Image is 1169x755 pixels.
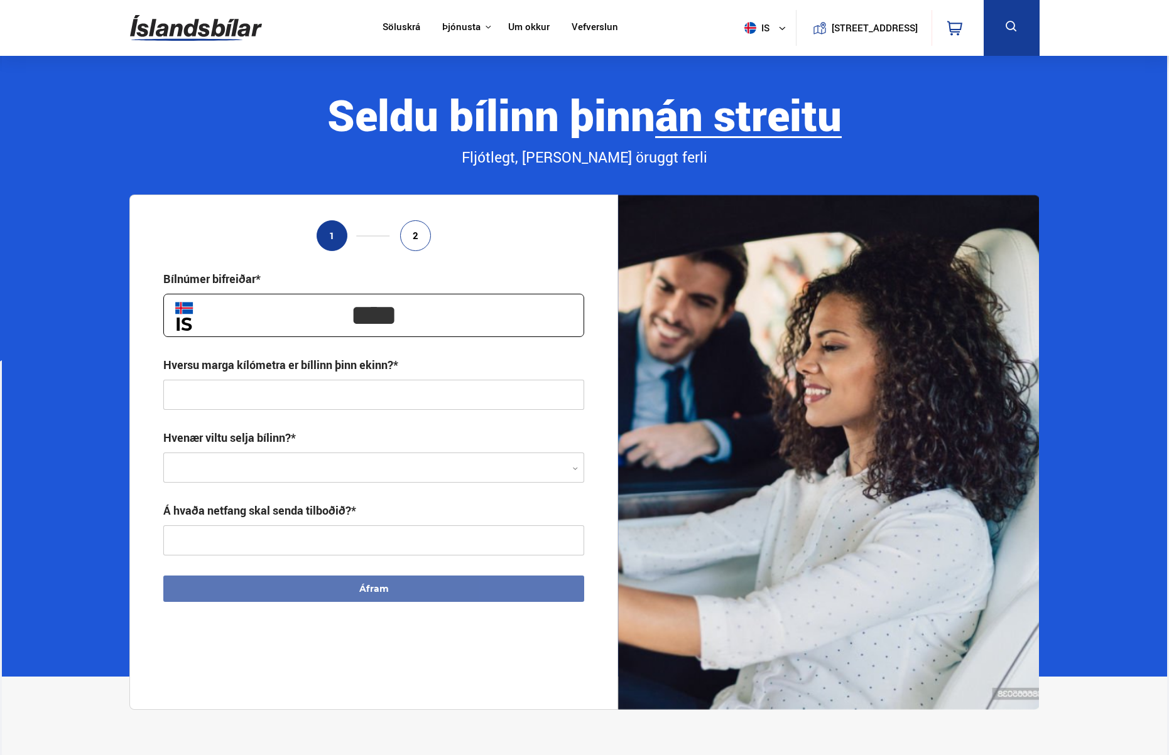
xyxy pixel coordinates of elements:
button: [STREET_ADDRESS] [837,23,913,33]
a: Vefverslun [572,21,618,35]
span: 2 [413,230,418,241]
a: Um okkur [508,21,550,35]
b: án streitu [655,85,842,144]
label: Hvenær viltu selja bílinn?* [163,430,296,445]
span: 1 [329,230,335,241]
div: Seldu bílinn þinn [129,91,1039,138]
button: Þjónusta [442,21,481,33]
div: Á hvaða netfang skal senda tilboðið?* [163,503,356,518]
button: Open LiveChat chat widget [10,5,48,43]
span: is [739,22,771,34]
a: [STREET_ADDRESS] [803,10,925,46]
img: G0Ugv5HjCgRt.svg [130,8,262,48]
a: Söluskrá [383,21,420,35]
img: svg+xml;base64,PHN2ZyB4bWxucz0iaHR0cDovL3d3dy53My5vcmcvMjAwMC9zdmciIHdpZHRoPSI1MTIiIGhlaWdodD0iNT... [744,22,756,34]
div: Hversu marga kílómetra er bíllinn þinn ekinn?* [163,357,398,372]
div: Fljótlegt, [PERSON_NAME] öruggt ferli [129,147,1039,168]
button: is [739,9,796,46]
button: Áfram [163,576,584,602]
div: Bílnúmer bifreiðar* [163,271,261,286]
